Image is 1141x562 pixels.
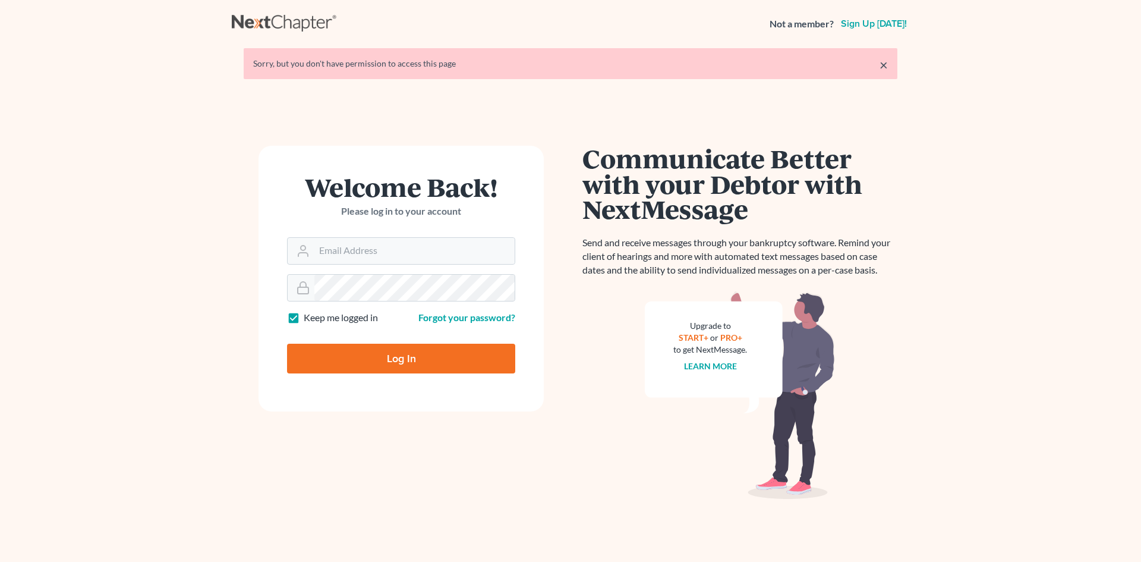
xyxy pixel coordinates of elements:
h1: Communicate Better with your Debtor with NextMessage [582,146,897,222]
img: nextmessage_bg-59042aed3d76b12b5cd301f8e5b87938c9018125f34e5fa2b7a6b67550977c72.svg [645,291,835,500]
span: or [710,332,718,343]
p: Please log in to your account [287,205,515,218]
a: × [880,58,888,72]
input: Log In [287,344,515,373]
a: Learn more [684,361,737,371]
input: Email Address [314,238,515,264]
div: Sorry, but you don't have permission to access this page [253,58,888,70]
label: Keep me logged in [304,311,378,325]
p: Send and receive messages through your bankruptcy software. Remind your client of hearings and mo... [582,236,897,277]
a: Forgot your password? [418,312,515,323]
a: START+ [679,332,708,343]
strong: Not a member? [770,17,834,31]
a: Sign up [DATE]! [839,19,909,29]
h1: Welcome Back! [287,174,515,200]
div: to get NextMessage. [673,344,747,356]
a: PRO+ [720,332,742,343]
div: Upgrade to [673,320,747,332]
